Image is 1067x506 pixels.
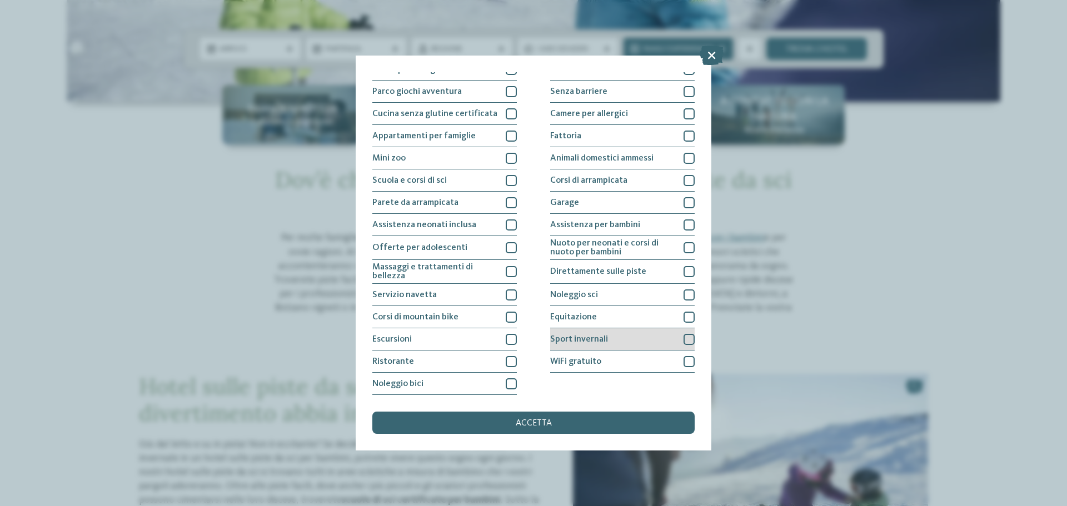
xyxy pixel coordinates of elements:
span: Noleggio sci [550,290,598,299]
span: Assistenza neonati inclusa [372,221,476,229]
span: Garage [550,198,579,207]
span: Noleggio bici [372,379,423,388]
span: Massaggi e trattamenti di bellezza [372,263,497,280]
span: Offerte per adolescenti [372,243,467,252]
span: Corsi di mountain bike [372,313,458,322]
span: Senza barriere [550,87,607,96]
span: Assistenza per bambini [550,221,640,229]
span: Equitazione [550,313,597,322]
span: Ristorante [372,357,414,366]
span: Sport invernali [550,335,608,344]
span: Parco giochi avventura [372,87,462,96]
span: Parete da arrampicata [372,198,458,207]
span: Animali domestici ammessi [550,154,654,163]
span: Camere per allergici [550,109,628,118]
span: Direttamente sulle piste [550,267,646,276]
span: Escursioni [372,335,412,344]
span: Scuola e corsi di sci [372,176,447,185]
span: Cucina senza glutine certificata [372,109,497,118]
span: accetta [516,419,552,428]
span: Nuoto per neonati e corsi di nuoto per bambini [550,239,675,257]
span: WiFi gratuito [550,357,601,366]
span: Servizio navetta [372,290,437,299]
span: Corsi di arrampicata [550,176,627,185]
span: Appartamenti per famiglie [372,132,476,141]
span: Fattoria [550,132,581,141]
span: Mini zoo [372,154,406,163]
